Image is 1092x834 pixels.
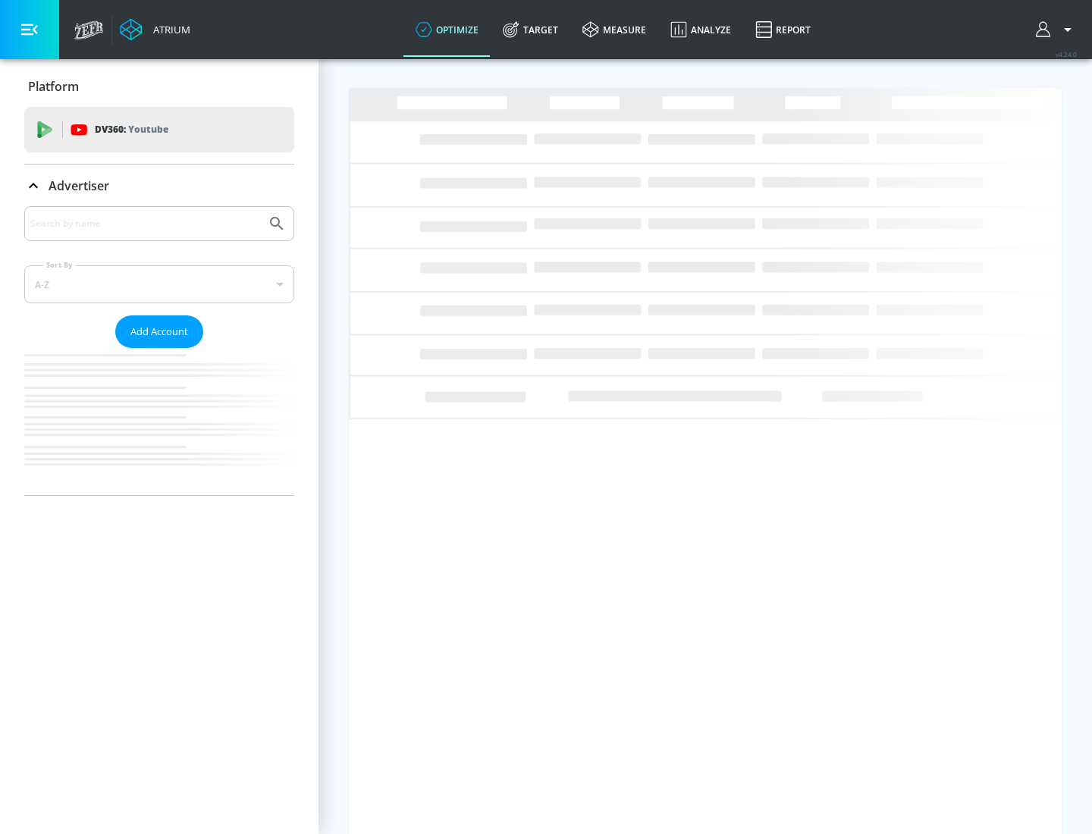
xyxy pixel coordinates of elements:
[115,315,203,348] button: Add Account
[24,65,294,108] div: Platform
[24,107,294,152] div: DV360: Youtube
[24,206,294,495] div: Advertiser
[28,78,79,95] p: Platform
[570,2,658,57] a: measure
[49,177,109,194] p: Advertiser
[24,165,294,207] div: Advertiser
[95,121,168,138] p: DV360:
[24,265,294,303] div: A-Z
[120,18,190,41] a: Atrium
[128,121,168,137] p: Youtube
[43,260,76,270] label: Sort By
[491,2,570,57] a: Target
[30,214,260,234] input: Search by name
[743,2,823,57] a: Report
[658,2,743,57] a: Analyze
[24,348,294,495] nav: list of Advertiser
[147,23,190,36] div: Atrium
[130,323,188,340] span: Add Account
[403,2,491,57] a: optimize
[1056,50,1077,58] span: v 4.24.0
